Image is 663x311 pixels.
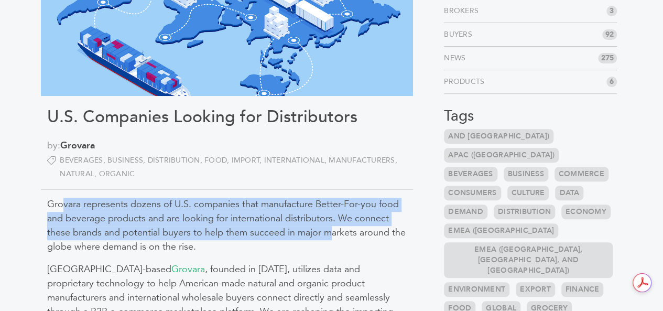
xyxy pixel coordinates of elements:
[444,205,487,219] a: Demand
[444,186,501,200] a: Consumers
[444,223,558,238] a: EMEA ([GEOGRAPHIC_DATA]
[444,108,617,125] h3: Tags
[444,6,483,16] a: Brokers
[99,169,135,179] a: Organic
[329,155,397,165] a: Manufacturers
[107,155,148,165] a: Business
[47,198,407,254] p: Grovara represents dozens of U.S. companies that manufacture Better-For-you food and beverage pro...
[60,155,107,165] a: Beverages
[602,29,617,40] span: 92
[555,167,608,181] a: Commerce
[148,155,205,165] a: Distribution
[60,139,95,152] a: Grovara
[561,282,604,297] a: Finance
[444,167,497,181] a: Beverages
[516,282,555,297] a: Export
[598,53,617,63] span: 275
[171,263,205,276] a: Grovara
[264,155,329,165] a: International
[606,77,617,87] span: 6
[444,129,553,144] a: and [GEOGRAPHIC_DATA])
[232,155,264,165] a: Import
[504,167,548,181] a: Business
[444,53,470,63] a: News
[555,186,583,200] a: Data
[494,205,555,219] a: Distribution
[561,205,611,219] a: Economy
[444,282,509,297] a: Environment
[444,29,476,40] a: Buyers
[444,242,613,278] a: EMEA ([GEOGRAPHIC_DATA], [GEOGRAPHIC_DATA], and [GEOGRAPHIC_DATA])
[204,155,232,165] a: Food
[606,6,617,16] span: 3
[507,186,549,200] a: Culture
[47,138,407,153] span: by:
[47,107,407,127] h1: U.S. Companies Looking for Distributors
[444,148,559,163] a: APAC ([GEOGRAPHIC_DATA])
[444,77,488,87] a: Products
[60,169,99,179] a: Natural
